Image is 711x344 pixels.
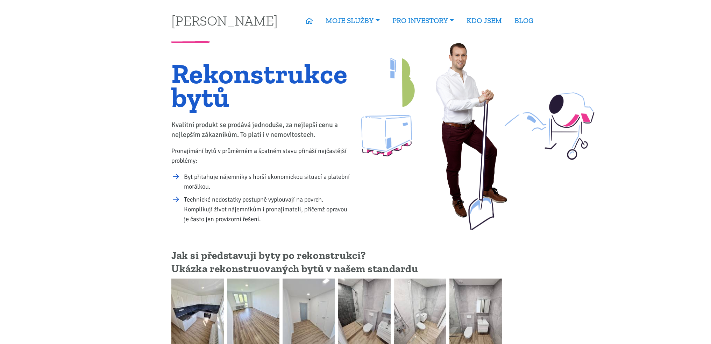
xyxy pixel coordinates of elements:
a: PRO INVESTORY [386,13,460,29]
li: Technické nedostatky postupně vyplouvají na povrch. Komplikují život nájemníkům i pronajímateli, ... [184,195,351,224]
a: [PERSON_NAME] [171,14,278,27]
h1: Rekonstrukce bytů [171,62,351,109]
p: Pronajímání bytů v průměrném a špatném stavu přináší nejčastější problémy: [171,146,351,166]
a: KDO JSEM [460,13,508,29]
a: MOJE SLUŽBY [319,13,386,29]
a: BLOG [508,13,540,29]
li: Byt přitahuje nájemníky s horší ekonomickou situací a platební morálkou. [184,172,351,191]
h2: Jak si představuji byty po rekonstrukci? Ukázka rekonstruovaných bytů v našem standardu [171,249,540,275]
p: Kvalitní produkt se prodává jednoduše, za nejlepší cenu a nejlepším zákazníkům. To platí i v nemo... [171,120,351,140]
